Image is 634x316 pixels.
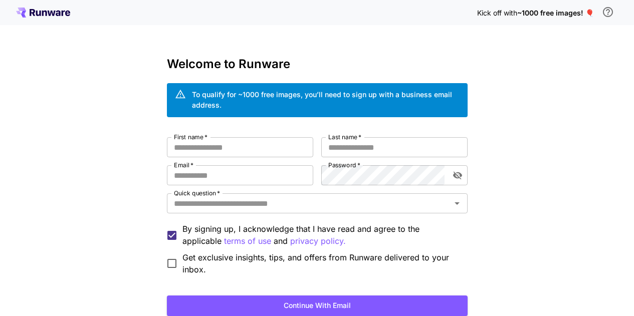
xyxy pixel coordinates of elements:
[167,295,468,316] button: Continue with email
[192,89,460,110] div: To qualify for ~1000 free images, you’ll need to sign up with a business email address.
[290,235,346,247] p: privacy policy.
[174,189,220,197] label: Quick question
[290,235,346,247] button: By signing up, I acknowledge that I have read and agree to the applicable terms of use and
[517,9,594,17] span: ~1000 free images! 🎈
[477,9,517,17] span: Kick off with
[449,166,467,184] button: toggle password visibility
[224,235,271,247] button: By signing up, I acknowledge that I have read and agree to the applicable and privacy policy.
[174,133,207,141] label: First name
[174,161,193,169] label: Email
[167,57,468,71] h3: Welcome to Runware
[328,161,360,169] label: Password
[224,235,271,247] p: terms of use
[450,196,464,210] button: Open
[328,133,361,141] label: Last name
[182,223,460,247] p: By signing up, I acknowledge that I have read and agree to the applicable and
[598,2,618,22] button: In order to qualify for free credit, you need to sign up with a business email address and click ...
[182,251,460,275] span: Get exclusive insights, tips, and offers from Runware delivered to your inbox.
